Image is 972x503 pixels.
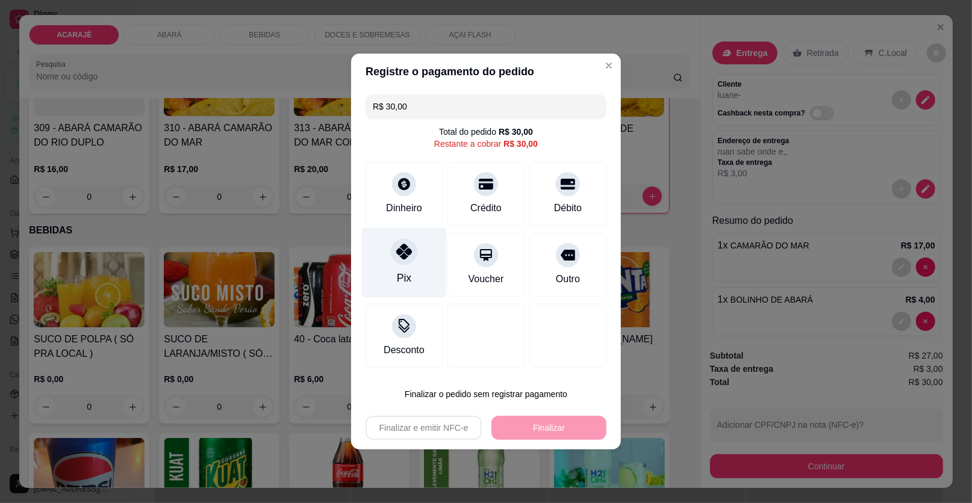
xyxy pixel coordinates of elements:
button: Finalizar o pedido sem registrar pagamento [366,382,606,406]
div: Outro [556,272,580,286]
div: Total do pedido [439,126,533,138]
div: Débito [554,201,582,215]
div: Dinheiro [386,201,422,215]
input: Ex.: hambúrguer de cordeiro [373,94,599,119]
div: Crédito [470,201,502,215]
div: R$ 30,00 [503,138,538,150]
header: Registre o pagamento do pedido [351,54,621,90]
div: R$ 30,00 [499,126,533,138]
div: Restante a cobrar [434,138,538,150]
button: Close [599,56,618,75]
div: Desconto [384,343,425,357]
div: Voucher [469,272,504,286]
div: Pix [397,270,411,286]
